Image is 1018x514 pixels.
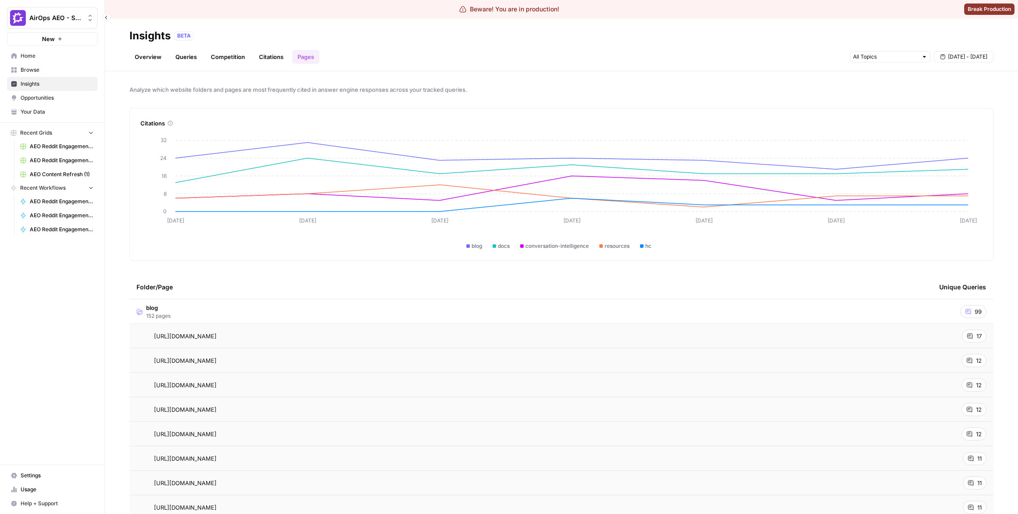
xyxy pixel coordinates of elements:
[10,10,26,26] img: AirOps AEO - Single Brand (Gong) Logo
[20,129,52,137] span: Recent Grids
[20,184,66,192] span: Recent Workflows
[29,14,82,22] span: AirOps AEO - Single Brand (Gong)
[948,53,987,61] span: [DATE] - [DATE]
[161,137,167,143] tspan: 32
[174,31,194,40] div: BETA
[21,472,94,479] span: Settings
[154,503,217,512] span: [URL][DOMAIN_NAME]
[977,479,982,487] span: 11
[21,108,94,116] span: Your Data
[472,242,482,250] span: blog
[977,503,982,512] span: 11
[129,50,167,64] a: Overview
[160,155,167,161] tspan: 24
[7,181,98,194] button: Recent Workflows
[154,332,217,340] span: [URL][DOMAIN_NAME]
[140,119,983,128] div: Citations
[7,63,98,77] a: Browse
[498,242,510,250] span: docs
[154,479,217,487] span: [URL][DOMAIN_NAME]
[167,217,184,224] tspan: [DATE]
[42,35,55,43] span: New
[976,405,982,414] span: 12
[7,105,98,119] a: Your Data
[16,139,98,153] a: AEO Reddit Engagement (2)
[206,50,250,64] a: Competition
[7,126,98,139] button: Recent Grids
[30,198,94,205] span: AEO Reddit Engagement - Fork
[976,381,982,389] span: 12
[7,469,98,483] a: Settings
[16,153,98,167] a: AEO Reddit Engagement (1)
[16,194,98,208] a: AEO Reddit Engagement - Fork
[459,5,559,14] div: Beware! You are in production!
[696,217,713,224] tspan: [DATE]
[431,217,448,224] tspan: [DATE]
[30,142,94,150] span: AEO Reddit Engagement (2)
[605,242,630,250] span: resources
[30,226,94,233] span: AEO Reddit Engagement - Fork
[934,51,994,63] button: [DATE] - [DATE]
[968,5,1011,13] span: Break Production
[828,217,845,224] tspan: [DATE]
[7,49,98,63] a: Home
[964,3,1015,15] button: Break Production
[853,52,918,61] input: All Topics
[161,173,167,179] tspan: 16
[154,381,217,389] span: [URL][DOMAIN_NAME]
[21,500,94,507] span: Help + Support
[525,242,589,250] span: conversation-intelligence
[976,356,982,365] span: 12
[977,454,982,463] span: 11
[292,50,319,64] a: Pages
[299,217,316,224] tspan: [DATE]
[170,50,202,64] a: Queries
[16,222,98,236] a: AEO Reddit Engagement - Fork
[21,66,94,74] span: Browse
[154,356,217,365] span: [URL][DOMAIN_NAME]
[563,217,581,224] tspan: [DATE]
[154,405,217,414] span: [URL][DOMAIN_NAME]
[129,29,171,43] div: Insights
[21,486,94,493] span: Usage
[21,52,94,60] span: Home
[154,454,217,463] span: [URL][DOMAIN_NAME]
[146,312,171,320] span: 152 pages
[16,167,98,181] a: AEO Content Refresh (1)
[30,156,94,164] span: AEO Reddit Engagement (1)
[254,50,289,64] a: Citations
[7,77,98,91] a: Insights
[645,242,651,250] span: hc
[16,208,98,222] a: AEO Reddit Engagement - Fork
[136,275,925,299] div: Folder/Page
[129,85,994,94] span: Analyze which website folders and pages are most frequently cited in answer engine responses acro...
[960,217,977,224] tspan: [DATE]
[7,91,98,105] a: Opportunities
[7,32,98,45] button: New
[146,303,171,312] span: blog
[976,430,982,438] span: 12
[976,332,982,340] span: 17
[21,94,94,102] span: Opportunities
[7,7,98,29] button: Workspace: AirOps AEO - Single Brand (Gong)
[30,170,94,178] span: AEO Content Refresh (1)
[30,212,94,219] span: AEO Reddit Engagement - Fork
[975,307,982,316] span: 99
[21,80,94,88] span: Insights
[164,191,167,197] tspan: 8
[154,430,217,438] span: [URL][DOMAIN_NAME]
[939,275,986,299] div: Unique Queries
[163,208,167,215] tspan: 0
[7,497,98,511] button: Help + Support
[7,483,98,497] a: Usage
